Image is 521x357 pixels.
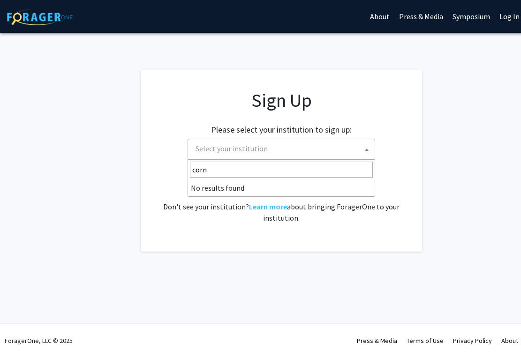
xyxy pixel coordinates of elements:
[453,336,492,345] a: Privacy Policy
[7,9,73,25] img: ForagerOne Logo
[192,139,375,158] span: Select your institution
[357,336,397,345] a: Press & Media
[501,336,518,345] a: About
[188,179,375,196] li: No results found
[7,315,40,350] iframe: Chat
[190,162,373,178] input: Search
[196,144,268,153] span: Select your institution
[211,125,352,135] h2: Please select your institution to sign up:
[159,178,403,223] div: Already have an account? . Don't see your institution? about bringing ForagerOne to your institut...
[407,336,444,345] a: Terms of Use
[188,139,375,160] span: Select your institution
[5,324,73,357] div: ForagerOne, LLC © 2025
[159,89,403,112] h1: Sign Up
[249,202,287,211] a: Learn more about bringing ForagerOne to your institution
